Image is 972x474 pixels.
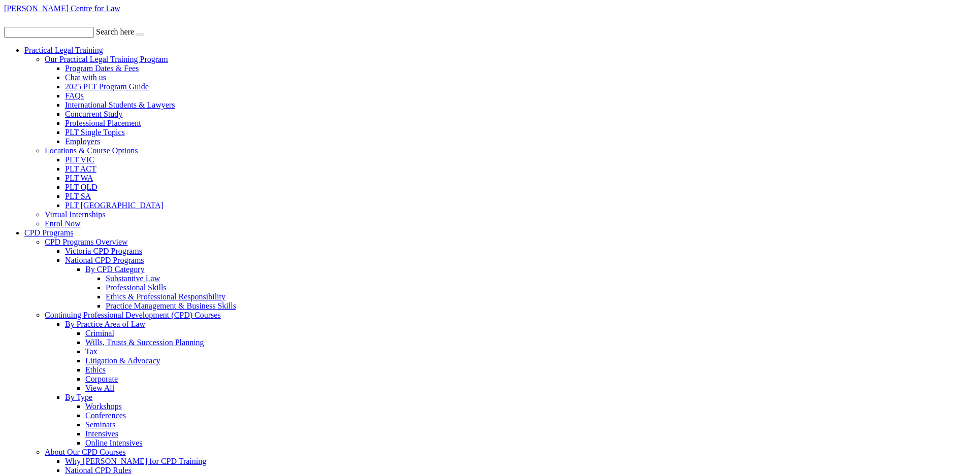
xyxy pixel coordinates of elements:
[65,256,144,264] a: National CPD Programs
[45,219,81,228] a: Enrol Now
[45,210,105,219] a: Virtual Internships
[65,110,122,118] a: Concurrent Study
[85,402,122,411] a: Workshops
[65,137,100,146] a: Employers
[85,384,114,392] a: View All
[65,73,106,82] a: Chat with us
[106,301,236,310] a: Practice Management & Business Skills
[65,119,141,127] a: Professional Placement
[65,64,139,73] a: Program Dates & Fees
[85,429,118,438] a: Intensives
[65,82,149,91] a: 2025 PLT Program Guide
[65,100,175,109] a: International Students & Lawyers
[18,15,32,25] img: mail-ic
[85,329,114,337] a: Criminal
[85,338,204,347] a: Wills, Trusts & Succession Planning
[106,283,167,292] a: Professional Skills
[85,365,106,374] a: Ethics
[106,292,225,301] a: Ethics & Professional Responsibility
[45,448,126,456] a: About Our CPD Courses
[85,411,126,420] a: Conferences
[96,27,134,36] label: Search here
[65,393,92,401] a: By Type
[65,320,145,328] a: By Practice Area of Law
[85,356,160,365] a: Litigation & Advocacy
[4,13,16,25] img: call-ic
[65,164,96,173] a: PLT ACT
[106,274,160,283] a: Substantive Law
[85,265,144,274] a: By CPD Category
[65,457,206,465] a: Why [PERSON_NAME] for CPD Training
[85,375,118,383] a: Corporate
[85,438,142,447] a: Online Intensives
[24,228,73,237] a: CPD Programs
[65,183,98,191] a: PLT QLD
[45,146,138,155] a: Locations & Course Options
[85,420,116,429] a: Seminars
[65,192,91,200] a: PLT SA
[65,247,142,255] a: Victoria CPD Programs
[85,347,98,356] a: Tax
[65,128,125,137] a: PLT Single Topics
[65,174,93,182] a: PLT WA
[65,91,84,100] a: FAQs
[24,46,103,54] a: Practical Legal Training
[45,55,168,63] a: Our Practical Legal Training Program
[45,238,128,246] a: CPD Programs Overview
[4,4,120,13] a: [PERSON_NAME] Centre for Law
[65,201,164,210] a: PLT [GEOGRAPHIC_DATA]
[45,311,221,319] a: Continuing Professional Development (CPD) Courses
[65,155,94,164] a: PLT VIC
